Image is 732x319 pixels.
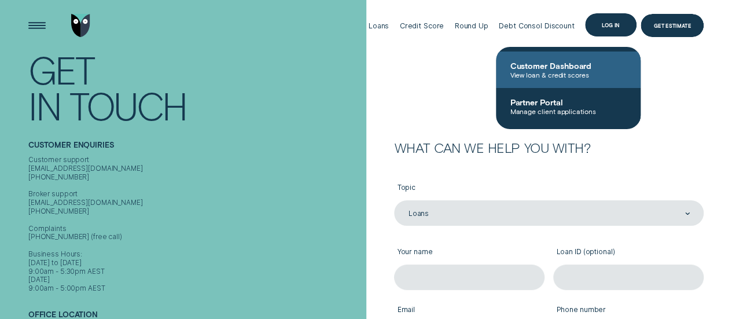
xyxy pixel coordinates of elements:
[28,156,362,293] div: Customer support [EMAIL_ADDRESS][DOMAIN_NAME] [PHONE_NUMBER] Broker support [EMAIL_ADDRESS][DOMAI...
[25,14,49,37] button: Open Menu
[496,52,641,88] a: Customer DashboardView loan & credit scores
[641,14,704,37] a: Get Estimate
[71,14,90,37] img: Wisr
[409,210,429,218] div: Loans
[28,52,94,87] div: Get
[28,87,61,123] div: In
[553,241,704,265] label: Loan ID (optional)
[510,71,627,79] span: View loan & credit scores
[69,87,186,123] div: Touch
[499,21,574,30] div: Debt Consol Discount
[510,97,627,107] span: Partner Portal
[394,177,704,200] label: Topic
[394,141,704,154] h2: What can we help you with?
[510,107,627,115] span: Manage client applications
[394,241,545,265] label: Your name
[400,21,444,30] div: Credit Score
[510,61,627,71] span: Customer Dashboard
[585,13,637,36] button: Log in
[602,23,620,28] div: Log in
[28,141,362,156] h2: Customer Enquiries
[455,21,488,30] div: Round Up
[496,88,641,124] a: Partner PortalManage client applications
[28,52,362,123] h1: Get In Touch
[369,21,389,30] div: Loans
